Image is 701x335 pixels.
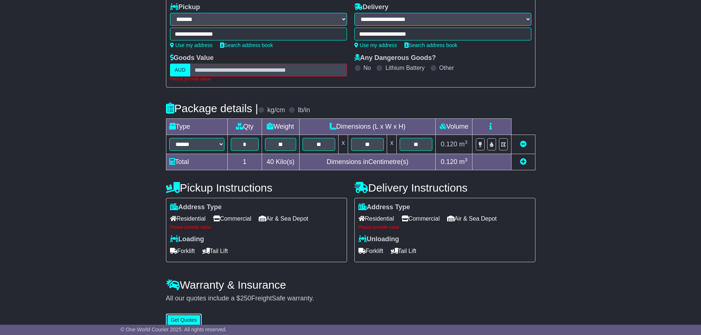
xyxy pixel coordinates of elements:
[441,158,457,165] span: 0.120
[441,140,457,148] span: 0.120
[170,203,222,211] label: Address Type
[266,158,274,165] span: 40
[259,213,308,224] span: Air & Sea Depot
[358,245,383,257] span: Forklift
[166,154,228,170] td: Total
[358,235,399,243] label: Unloading
[170,54,214,62] label: Goods Value
[166,102,258,114] h4: Package details |
[170,42,213,48] a: Use my address
[354,54,436,62] label: Any Dangerous Goods?
[170,225,343,230] div: Please provide value
[358,203,410,211] label: Address Type
[358,213,394,224] span: Residential
[354,42,397,48] a: Use my address
[170,245,195,257] span: Forklift
[439,64,454,71] label: Other
[220,42,273,48] a: Search address book
[300,118,436,135] td: Dimensions (L x W x H)
[166,314,202,327] button: Get Quotes
[354,3,389,11] label: Delivery
[170,3,200,11] label: Pickup
[166,118,228,135] td: Type
[298,106,310,114] label: lb/in
[228,154,262,170] td: 1
[520,158,527,165] a: Add new item
[228,118,262,135] td: Qty
[262,118,300,135] td: Weight
[447,213,497,224] span: Air & Sea Depot
[300,154,436,170] td: Dimensions in Centimetre(s)
[267,106,285,114] label: kg/cm
[166,295,535,303] div: All our quotes include a $ FreightSafe warranty.
[262,154,300,170] td: Kilo(s)
[364,64,371,71] label: No
[213,213,251,224] span: Commercial
[404,42,457,48] a: Search address book
[170,235,204,243] label: Loading
[339,135,348,154] td: x
[354,182,535,194] h4: Delivery Instructions
[387,135,397,154] td: x
[170,213,206,224] span: Residential
[401,213,440,224] span: Commercial
[520,140,527,148] a: Remove this item
[391,245,417,257] span: Tail Lift
[436,118,472,135] td: Volume
[459,158,468,165] span: m
[465,139,468,145] sup: 3
[385,64,425,71] label: Lithium Battery
[170,76,347,82] div: Please provide value
[465,157,468,163] sup: 3
[358,225,531,230] div: Please provide value
[166,182,347,194] h4: Pickup Instructions
[170,64,191,76] label: AUD
[202,245,228,257] span: Tail Lift
[166,279,535,291] h4: Warranty & Insurance
[121,327,227,332] span: © One World Courier 2025. All rights reserved.
[240,295,251,302] span: 250
[459,140,468,148] span: m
